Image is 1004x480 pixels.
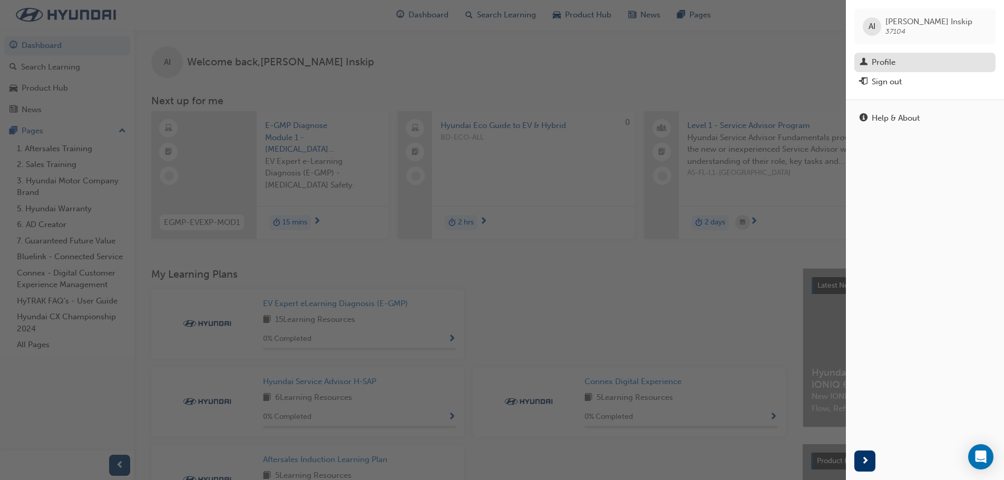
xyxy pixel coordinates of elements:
div: Help & About [872,112,920,124]
button: Sign out [854,72,996,92]
span: 37104 [885,27,905,36]
div: Sign out [872,76,902,88]
span: AI [869,21,875,33]
span: next-icon [861,455,869,468]
span: exit-icon [860,77,867,87]
div: Open Intercom Messenger [968,444,993,469]
div: Profile [872,56,895,68]
span: [PERSON_NAME] Inskip [885,17,972,26]
a: Profile [854,53,996,72]
a: Help & About [854,109,996,128]
span: man-icon [860,58,867,67]
span: info-icon [860,114,867,123]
